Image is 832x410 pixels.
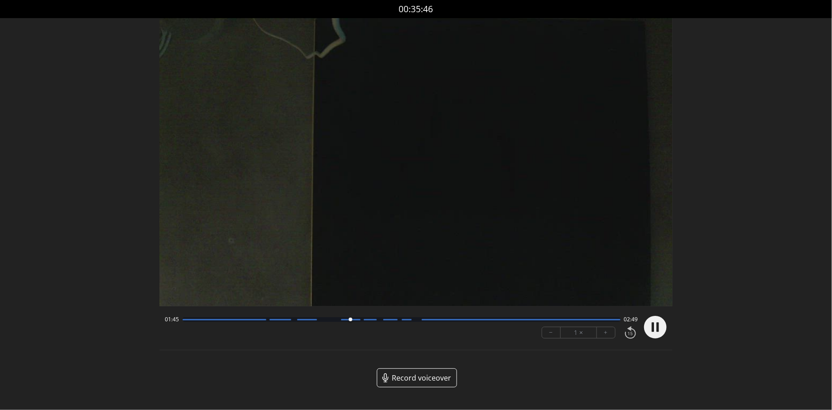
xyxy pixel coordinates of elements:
[392,372,451,383] span: Record voiceover
[561,327,597,338] div: 1 ×
[624,316,638,323] span: 02:49
[377,368,457,387] a: Record voiceover
[399,3,433,16] a: 00:35:46
[542,327,561,338] button: −
[597,327,615,338] button: +
[165,316,179,323] span: 01:45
